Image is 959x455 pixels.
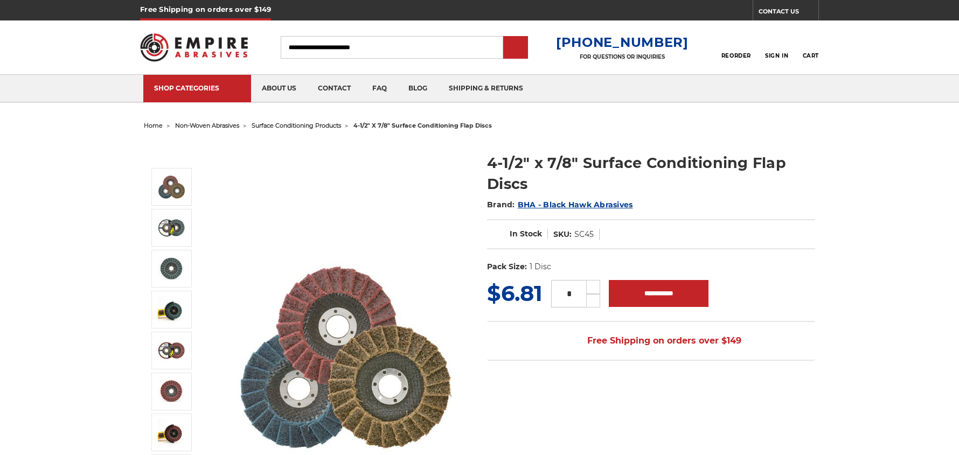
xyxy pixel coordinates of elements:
a: shipping & returns [438,75,534,102]
span: 4-1/2" x 7/8" surface conditioning flap discs [353,122,492,129]
a: faq [362,75,398,102]
dt: Pack Size: [487,261,527,272]
a: home [144,122,163,129]
a: Cart [803,36,819,59]
input: Submit [505,37,526,59]
img: 4-1/2" x 7/8" Surface Conditioning Flap Discs [158,255,185,282]
img: Angle grinder with red surface conditioning flap disc [158,419,185,446]
a: SHOP CATEGORIES [143,75,251,102]
dt: SKU: [553,229,572,240]
dd: SC45 [574,229,594,240]
span: Reorder [721,52,751,59]
span: Sign In [765,52,788,59]
img: Scotch brite flap discs [158,174,185,200]
a: about us [251,75,307,102]
span: $6.81 [487,280,543,306]
dd: 1 Disc [530,261,551,272]
img: Angle grinder with blue surface conditioning flap disc [158,296,185,323]
a: contact [307,75,362,102]
div: SHOP CATEGORIES [154,84,240,92]
span: Brand: [487,200,515,209]
a: CONTACT US [759,5,818,20]
a: blog [398,75,438,102]
a: [PHONE_NUMBER] [556,34,689,50]
a: Reorder [721,36,751,59]
span: Free Shipping on orders over $149 [561,330,741,352]
p: FOR QUESTIONS OR INQUIRIES [556,53,689,60]
span: In Stock [510,229,542,239]
img: Empire Abrasives [140,26,248,68]
h1: 4-1/2" x 7/8" Surface Conditioning Flap Discs [487,152,815,194]
a: BHA - Black Hawk Abrasives [518,200,633,209]
a: surface conditioning products [252,122,341,129]
img: Black Hawk Abrasives Surface Conditioning Flap Disc - Blue [158,214,185,241]
img: Medium Surface Conditioning Flap Disc [158,378,185,405]
span: Cart [803,52,819,59]
img: Black Hawk Abrasives Surface Conditioning Flap Disc - Red [158,337,185,364]
a: non-woven abrasives [175,122,239,129]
